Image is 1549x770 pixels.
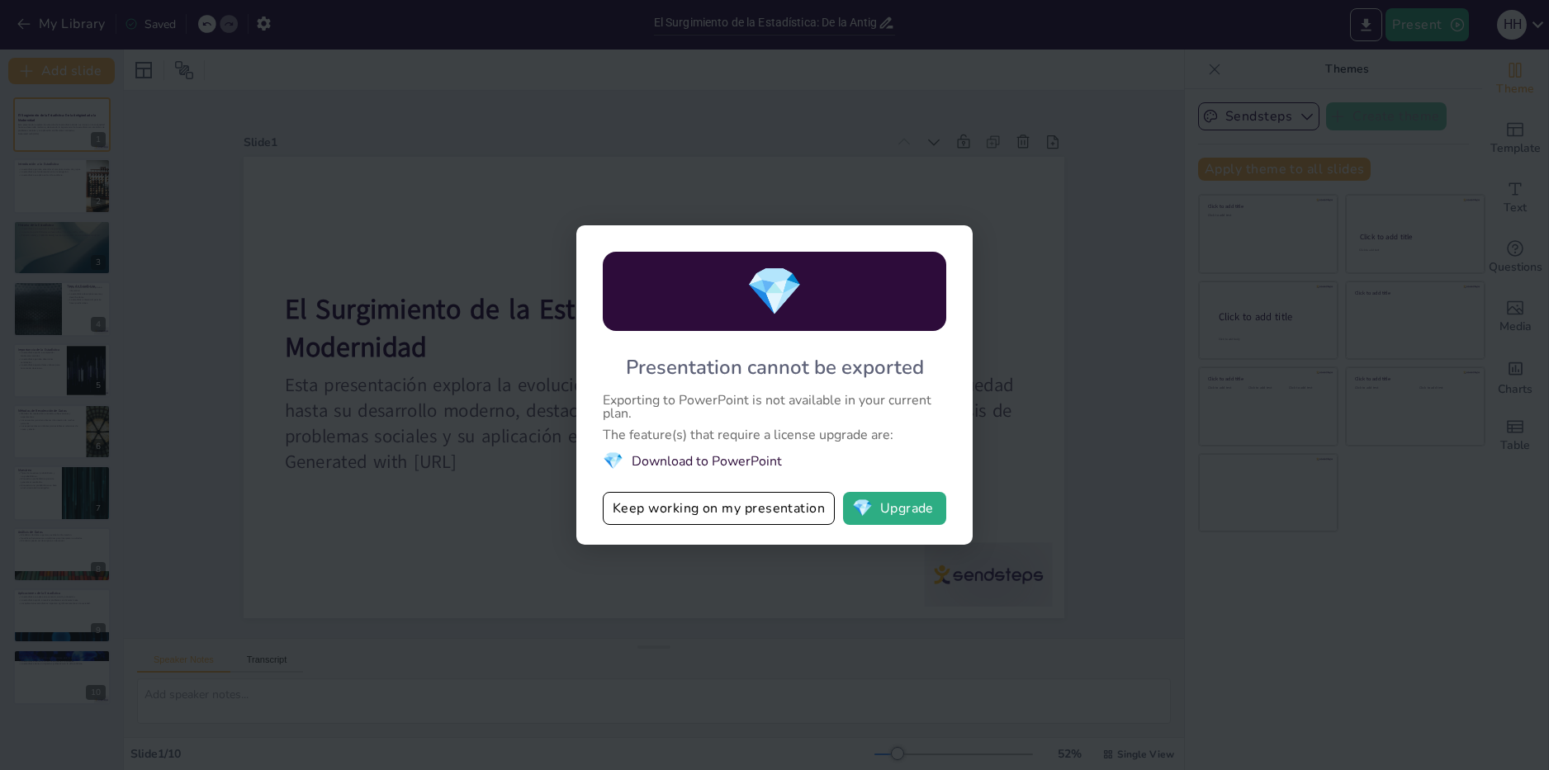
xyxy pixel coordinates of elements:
div: Exporting to PowerPoint is not available in your current plan. [603,394,946,420]
span: diamond [603,450,623,472]
div: Presentation cannot be exported [626,354,924,380]
span: diamond [852,500,873,517]
span: diamond [746,260,803,324]
li: Download to PowerPoint [603,450,946,472]
button: Keep working on my presentation [603,492,835,525]
button: diamondUpgrade [843,492,946,525]
div: The feature(s) that require a license upgrade are: [603,428,946,442]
